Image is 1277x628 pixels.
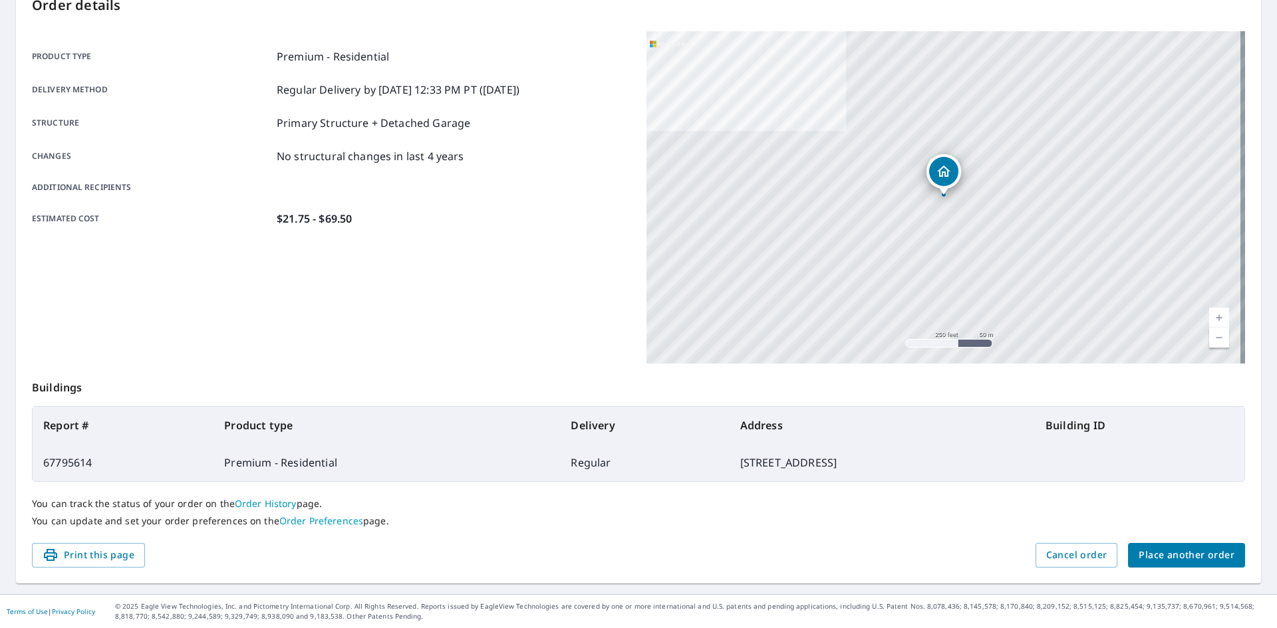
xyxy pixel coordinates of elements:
[7,607,95,615] p: |
[1139,547,1234,564] span: Place another order
[32,515,1245,527] p: You can update and set your order preferences on the page.
[32,115,271,131] p: Structure
[277,148,464,164] p: No structural changes in last 4 years
[235,497,297,510] a: Order History
[115,601,1270,621] p: © 2025 Eagle View Technologies, Inc. and Pictometry International Corp. All Rights Reserved. Repo...
[1128,543,1245,568] button: Place another order
[730,407,1035,444] th: Address
[43,547,134,564] span: Print this page
[1209,328,1229,348] a: Current Level 17, Zoom Out
[32,148,271,164] p: Changes
[277,49,389,64] p: Premium - Residential
[33,407,213,444] th: Report #
[560,444,729,481] td: Regular
[32,82,271,98] p: Delivery method
[730,444,1035,481] td: [STREET_ADDRESS]
[213,407,560,444] th: Product type
[279,514,363,527] a: Order Preferences
[213,444,560,481] td: Premium - Residential
[32,543,145,568] button: Print this page
[560,407,729,444] th: Delivery
[32,181,271,193] p: Additional recipients
[32,364,1245,406] p: Buildings
[7,607,48,616] a: Terms of Use
[926,154,961,195] div: Dropped pin, building 1, Residential property, 8029 Greenview Terrace Ct Charlotte, NC 28277
[277,82,519,98] p: Regular Delivery by [DATE] 12:33 PM PT ([DATE])
[33,444,213,481] td: 67795614
[1046,547,1107,564] span: Cancel order
[277,211,352,227] p: $21.75 - $69.50
[1209,308,1229,328] a: Current Level 17, Zoom In
[1036,543,1118,568] button: Cancel order
[32,49,271,64] p: Product type
[32,211,271,227] p: Estimated cost
[52,607,95,616] a: Privacy Policy
[32,498,1245,510] p: You can track the status of your order on the page.
[277,115,470,131] p: Primary Structure + Detached Garage
[1035,407,1244,444] th: Building ID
